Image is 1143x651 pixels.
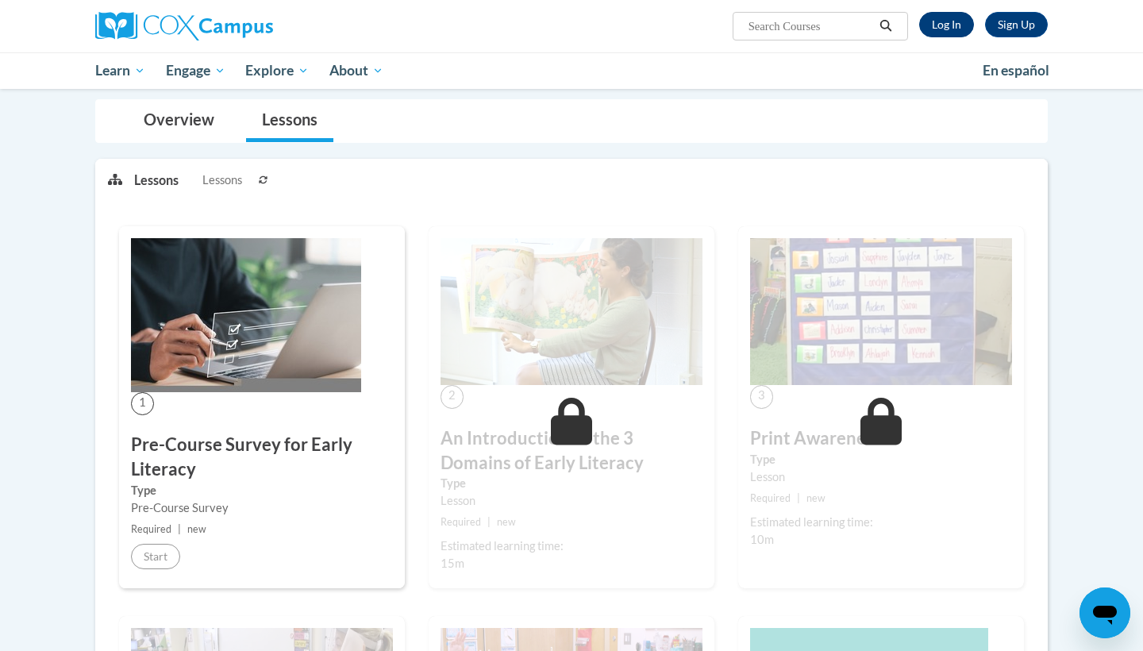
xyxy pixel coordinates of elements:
h3: Pre-Course Survey for Early Literacy [131,433,393,482]
a: En español [972,54,1060,87]
span: Engage [166,61,225,80]
span: new [806,492,825,504]
span: | [797,492,800,504]
span: 10m [750,533,774,546]
img: Course Image [750,238,1012,386]
div: Pre-Course Survey [131,499,393,517]
a: About [319,52,394,89]
img: Cox Campus [95,12,273,40]
a: Explore [235,52,319,89]
label: Type [441,475,702,492]
span: new [187,523,206,535]
span: Learn [95,61,145,80]
div: Lesson [441,492,702,510]
a: Log In [919,12,974,37]
span: Required [750,492,791,504]
span: En español [983,62,1049,79]
div: Main menu [71,52,1072,89]
a: Lessons [246,100,333,142]
span: Lessons [202,171,242,189]
h3: Print Awareness [750,426,1012,451]
img: Course Image [131,238,361,392]
div: Estimated learning time: [441,537,702,555]
span: About [329,61,383,80]
label: Type [750,451,1012,468]
h3: An Introduction to the 3 Domains of Early Literacy [441,426,702,476]
input: Search Courses [747,17,874,36]
span: Explore [245,61,309,80]
span: Required [131,523,171,535]
span: 15m [441,557,464,570]
p: Lessons [134,171,179,189]
a: Register [985,12,1048,37]
span: 1 [131,392,154,415]
button: Search [874,17,898,36]
img: Course Image [441,238,702,386]
label: Type [131,482,393,499]
a: Learn [85,52,156,89]
div: Lesson [750,468,1012,486]
iframe: Button to launch messaging window [1079,587,1130,638]
a: Overview [128,100,230,142]
span: 2 [441,385,464,408]
span: new [497,516,516,528]
span: Required [441,516,481,528]
span: | [178,523,181,535]
a: Engage [156,52,236,89]
a: Cox Campus [95,12,397,40]
span: | [487,516,491,528]
span: 3 [750,385,773,408]
div: Estimated learning time: [750,514,1012,531]
button: Start [131,544,180,569]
